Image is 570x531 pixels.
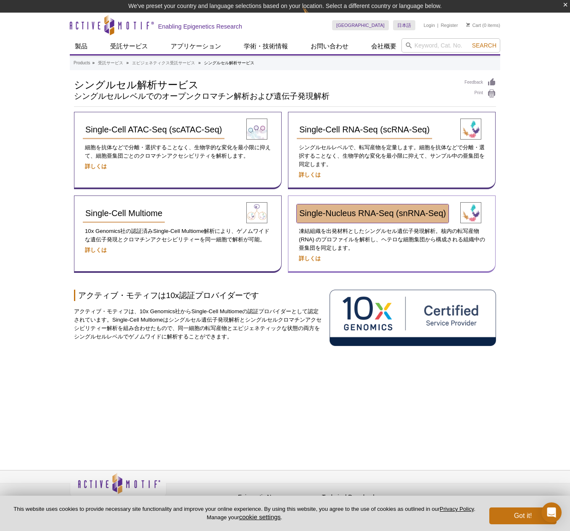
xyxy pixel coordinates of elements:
[401,38,500,53] input: Keyword, Cat. No.
[332,20,389,30] a: [GEOGRAPHIC_DATA]
[74,290,323,301] h2: アクティブ・モティフは10x認証プロバイダーです
[460,119,481,140] img: Single-Cell RNA-Seq (scRNA-Seq) Service
[127,61,129,65] li: »
[166,38,226,54] a: アプリケーション
[466,22,481,28] a: Cart
[132,59,195,67] a: エピジェネティクス受託サービス
[83,121,224,139] a: Single-Cell ATAC-Seq (scATAC-Seq)
[92,61,95,65] li: »
[13,505,475,521] p: This website uses cookies to provide necessary site functionality and improve your online experie...
[83,204,165,223] a: Single-Cell Multiome​
[460,202,481,223] img: Single-Nucleus RNA-Seq (snRNA-Seq) Service
[239,38,293,54] a: 学術・技術情報
[466,23,470,27] img: Your Cart
[297,204,449,223] a: Single-Nucleus RNA-Seq (snRNA-Seq)
[74,78,456,90] h1: シングルセル解析サービス
[466,20,500,30] li: (0 items)
[85,163,107,169] a: 詳しくは
[366,38,401,54] a: 会社概要
[238,494,318,501] h4: Epigenetic News
[541,502,562,523] div: Open Intercom Messenger
[406,485,469,504] table: Click to Verify - This site chose Symantec SSL for secure e-commerce and confidential communicati...
[85,247,107,253] a: 詳しくは
[299,209,446,218] span: Single-Nucleus RNA-Seq (snRNA-Seq)
[85,125,222,134] span: Single-Cell ATAC-Seq (scATAC-Seq)
[74,92,456,100] h2: シングルセルレベルでのオープンクロマチン解析および遺伝子発現解析
[83,143,273,160] p: 細胞を抗体などで分離・選択することなく、生物学的な変化を最小限に抑えて、細胞亜集団ごとのクロマチンアクセシビリティを解析します。
[424,22,435,28] a: Login
[299,172,321,178] a: 詳しくは
[437,20,438,30] li: |
[464,89,496,98] a: Print
[105,38,153,54] a: 受託サービス
[299,255,321,262] a: 詳しくは
[239,513,281,520] button: cookie settings
[171,492,203,505] a: Privacy Policy
[464,78,496,87] a: Feedback
[74,59,90,67] a: Products
[204,61,254,65] li: シングルセル解析サービス
[297,121,432,139] a: Single-Cell RNA-Seq (scRNA-Seq)
[70,38,92,54] a: 製品
[98,59,123,67] a: 受託サービス
[489,507,557,524] button: Got it!
[70,470,166,505] img: Active Motif,
[297,143,487,169] p: シングルセルレベルで、転写産物を定量します。細胞を抗体などで分離・選択することなく、生物学的な変化を最小限に抑えて、サンプル中の亜集団を同定します。
[303,6,325,26] img: Change Here
[330,290,496,346] img: 10X Genomics Certified Service Provider
[297,227,487,252] p: 凍結組織を出発材料としたシングルセル遺伝子発現解析。核内の転写産物 (RNA) のプロファイルを解析し、ヘテロな細胞集団から構成される組織中の亜集団を同定します。
[198,61,201,65] li: »
[83,227,273,244] p: 10x Genomics社の認証済みSingle-Cell Multiome解析により、ゲノムワイドな遺伝子発現とクロマチンアクセシビリティーを同一細胞で解析が可能。
[74,307,323,341] p: アクティブ・モティフは、10x Genomics社からSingle-Cell Multiomeの認証プロバイダーとして認定されています。Single-Cell Multiomeはシングルセル遺伝...
[246,119,267,140] img: Single-Cell ATAC-Seq (scATAC-Seq) Service
[472,42,496,49] span: Search
[299,125,430,134] span: Single-Cell RNA-Seq (scRNA-Seq)
[85,209,162,218] span: Single-Cell Multiome​
[440,506,474,512] a: Privacy Policy
[470,42,499,49] button: Search
[246,202,267,223] img: Single-Cell Multiome Service​
[306,38,354,54] a: お問い合わせ
[393,20,415,30] a: 日本語
[322,494,402,501] h4: Technical Downloads
[158,23,242,30] h2: Enabling Epigenetics Research
[441,22,458,28] a: Register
